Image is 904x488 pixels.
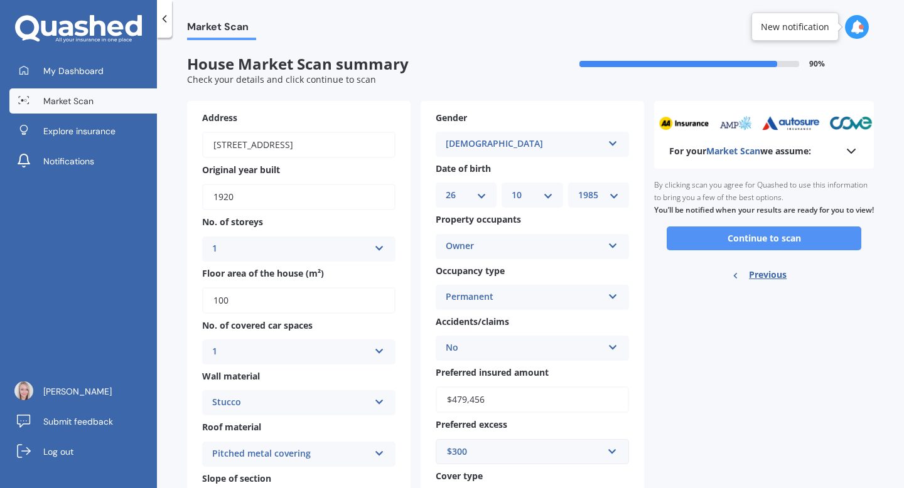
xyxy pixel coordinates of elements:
a: Submit feedback [9,409,157,434]
a: Market Scan [9,88,157,114]
span: Original year built [202,164,280,176]
span: Check your details and click continue to scan [187,73,376,85]
div: Permanent [446,290,603,305]
span: Preferred insured amount [436,366,549,378]
img: amp_sm.png [644,116,679,130]
span: Accidents/claims [436,316,509,327]
img: tower_sm.png [808,116,845,130]
img: cove_sm.webp [756,116,799,130]
span: Roof material [202,422,261,433]
span: Previous [749,265,787,284]
span: Floor area of the house (m²) [202,267,324,279]
button: Continue to scan [667,226,861,250]
span: Address [202,112,237,124]
div: Pitched metal covering [212,447,369,462]
div: [DEMOGRAPHIC_DATA] [446,137,603,152]
div: 1 [212,344,369,359]
span: Occupancy type [436,265,505,277]
div: Stucco [212,395,369,410]
div: New notification [761,21,829,33]
div: $300 [447,445,603,459]
span: No. of storeys [202,216,263,228]
a: [PERSON_NAME] [9,379,157,404]
img: autosure_sm.webp [688,116,746,130]
span: Explore insurance [43,125,116,137]
b: You’ll be notified when your results are ready for you to view! [654,204,874,215]
div: Owner [446,239,603,254]
span: Date of birth [436,162,491,174]
span: [PERSON_NAME] [43,385,112,398]
span: House Market Scan summary [187,55,530,73]
span: Preferred excess [436,419,507,431]
span: No. of covered car spaces [202,319,313,331]
span: Wall material [202,370,260,382]
span: My Dashboard [43,65,104,77]
span: Notifications [43,155,94,167]
span: Property occupants [436,214,521,226]
span: Market Scan [43,95,94,107]
div: By clicking scan you agree for Quashed to use this information to bring you a few of the best opt... [654,169,874,226]
a: Explore insurance [9,119,157,144]
span: Submit feedback [43,415,113,428]
span: 90 % [809,60,825,68]
img: ACg8ocKWC1fektWCYQiwdb9BMoFFoSzMEfNU-PXf_1hQHUb4VC7_R5c9JQ=s96-c [14,381,33,400]
span: Log out [43,445,73,458]
span: Market Scan [187,21,256,38]
a: My Dashboard [9,58,157,83]
input: Enter floor area [202,287,395,314]
div: 1 [212,241,369,257]
span: Gender [436,112,467,124]
div: No [446,341,603,356]
span: Cover type [436,470,483,482]
a: Log out [9,439,157,464]
span: Market Scan [706,145,760,157]
b: For your we assume: [669,145,811,157]
span: Slope of section [202,472,271,484]
a: Notifications [9,149,157,174]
